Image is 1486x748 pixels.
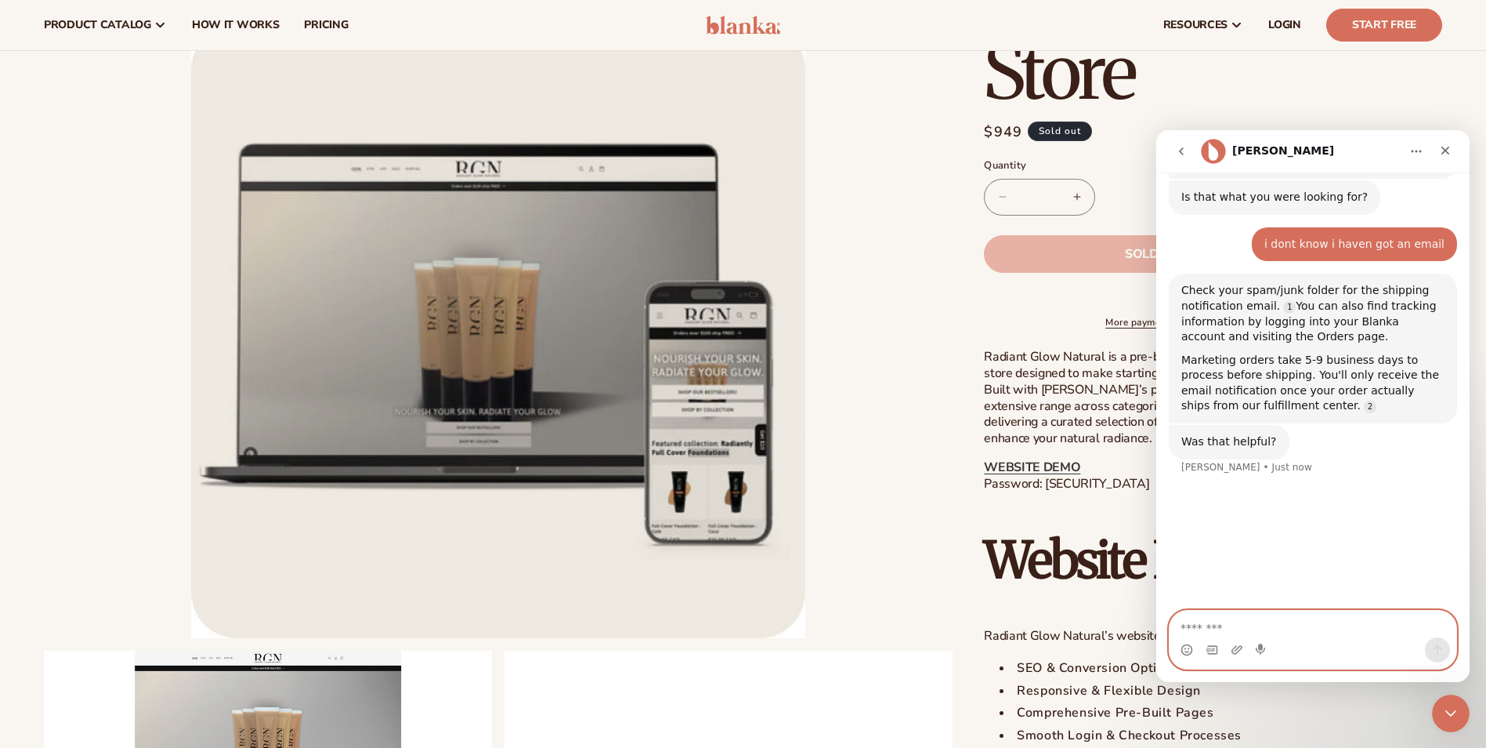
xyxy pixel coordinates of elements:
span: Sold out [1125,248,1188,260]
p: Radiant Glow Natural is a pre-built, fully branded ecommerce dropshipping Shopify store designed ... [984,349,1442,447]
span: Sold out [1028,122,1092,141]
span: Smooth Login & Checkout Processes [1017,727,1242,744]
label: Quantity [984,158,1329,174]
span: Responsive & Flexible Design [1017,682,1201,699]
span: SEO & Conversion Optimized for Traffic & Sales [1017,659,1309,677]
span: How It Works [192,19,280,31]
span: LOGIN [1268,19,1301,31]
img: logo [706,16,780,34]
a: More payment options [984,315,1329,329]
span: pricing [304,19,348,31]
iframe: Intercom live chat [1432,695,1470,732]
a: WEBSITE DEMO [984,459,1080,476]
button: Sold out [984,235,1329,273]
strong: Website Features [984,528,1326,591]
a: Start Free [1326,9,1442,42]
span: resources [1163,19,1227,31]
p: Radiant Glow Natural’s website is built to drive sales and scale your business: [984,628,1442,645]
iframe: Intercom live chat [1156,130,1470,682]
span: Comprehensive Pre-Built Pages [1017,704,1213,721]
p: Password: [SECURITY_DATA] [984,459,1442,492]
span: $949 [984,122,1022,143]
span: product catalog [44,19,151,31]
